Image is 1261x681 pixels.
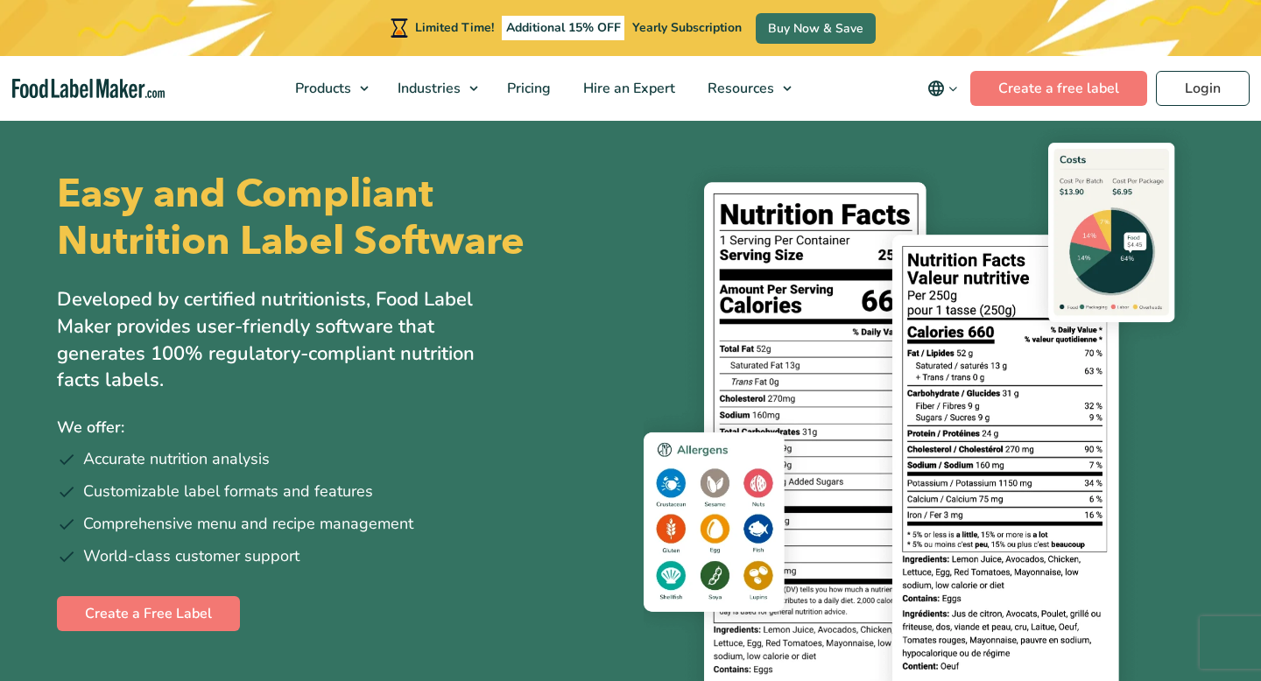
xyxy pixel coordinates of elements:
[392,79,462,98] span: Industries
[57,415,617,440] p: We offer:
[632,19,742,36] span: Yearly Subscription
[970,71,1147,106] a: Create a free label
[756,13,876,44] a: Buy Now & Save
[83,544,299,568] span: World-class customer support
[290,79,353,98] span: Products
[1156,71,1250,106] a: Login
[279,56,377,121] a: Products
[57,171,616,265] h1: Easy and Compliant Nutrition Label Software
[83,447,270,471] span: Accurate nutrition analysis
[702,79,776,98] span: Resources
[567,56,687,121] a: Hire an Expert
[692,56,800,121] a: Resources
[57,596,240,631] a: Create a Free Label
[57,286,512,394] p: Developed by certified nutritionists, Food Label Maker provides user-friendly software that gener...
[83,480,373,503] span: Customizable label formats and features
[502,16,625,40] span: Additional 15% OFF
[382,56,487,121] a: Industries
[415,19,494,36] span: Limited Time!
[491,56,563,121] a: Pricing
[83,512,413,536] span: Comprehensive menu and recipe management
[578,79,677,98] span: Hire an Expert
[502,79,553,98] span: Pricing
